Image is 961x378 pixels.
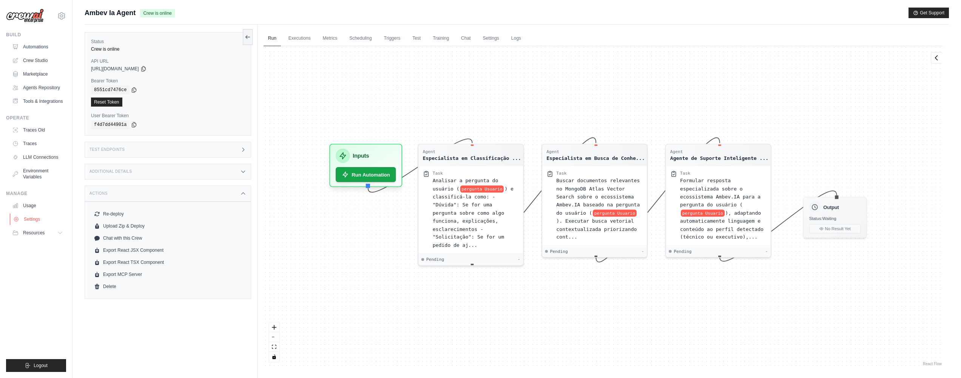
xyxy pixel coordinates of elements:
button: Get Support [909,8,949,18]
code: 8551cd7476ce [91,85,130,94]
code: f4d7dd44901a [91,120,130,129]
div: OutputStatus:WaitingNo Result Yet [803,197,867,238]
a: Crew Studio [9,54,66,67]
a: Chat [457,31,475,46]
g: Edge from inputsNode to 2135e4c1cdf295b5d7f859ccbce44203 [368,139,472,192]
span: Ambev Ia Agent [85,8,136,18]
div: AgentEspecialista em Busca de Conhe...TaskBuscar documentos relevantes no MongoDB Atlas Vector Se... [541,144,648,257]
label: API URL [91,58,245,64]
a: Environment Variables [9,165,66,183]
h3: Additional Details [89,169,132,174]
div: Agent [546,149,645,154]
a: Settings [478,31,503,46]
div: AgentEspecialista em Classificação ...TaskAnalisar a pergunta do usuário (pergunta Usuario) e cla... [418,144,524,266]
span: Logout [34,363,48,369]
a: Export React TSX Component [91,256,245,268]
div: Buscar documentos relevantes no MongoDB Atlas Vector Search sobre o ecossistema Ambev.IA baseado ... [556,177,642,241]
button: zoom in [269,322,279,332]
a: Agents Repository [9,82,66,94]
a: Reset Token [91,98,122,107]
div: Manage [6,191,66,197]
label: Bearer Token [91,78,245,84]
div: - [642,249,644,254]
button: fit view [269,342,279,352]
a: Logs [507,31,526,46]
span: Pending [426,257,444,262]
g: Edge from 34aa285abaec1ad099c4c76c36d147b9 to 24faa97658d401bdb10a5a49b516f827 [596,138,720,262]
span: pergunta Usuario [681,210,725,217]
span: ) e classificá-la como: - "Dúvida": Se for uma pergunta sobre como algo funciona, explicações, es... [432,186,513,248]
div: Crew is online [91,46,245,52]
img: Logo [6,9,44,23]
div: Task [432,170,443,176]
a: Triggers [379,31,405,46]
div: Agent [423,149,521,154]
button: Re-deploy [91,208,245,220]
div: InputsRun Automation [329,144,402,187]
span: pergunta Usuario [593,210,637,217]
h3: Output [823,204,839,211]
a: React Flow attribution [923,362,942,366]
span: Formular resposta especializada sobre o ecossistema Ambev.IA para a pergunta do usuário ( [680,178,760,208]
a: Tools & Integrations [9,95,66,107]
a: Executions [284,31,315,46]
a: Automations [9,41,66,53]
button: Resources [9,227,66,239]
a: Marketplace [9,68,66,80]
div: Task [556,170,566,176]
button: No Result Yet [809,224,861,233]
span: Pending [674,249,691,254]
a: Scheduling [345,31,376,46]
div: AgentAgente de Suporte Inteligente ...TaskFormular resposta especializada sobre o ecossistema Amb... [665,144,771,257]
div: Build [6,32,66,38]
a: Traces [9,138,66,150]
span: Status: Waiting [809,216,836,221]
g: Edge from 24faa97658d401bdb10a5a49b516f827 to outputNode [720,191,837,261]
span: Pending [550,249,568,254]
span: Buscar documentos relevantes no MongoDB Atlas Vector Search sobre o ecossistema Ambev.IA baseado ... [556,178,640,215]
button: Run Automation [336,167,396,182]
div: Analisar a pergunta do usuário ({pergunta Usuario}) e classificá-la como: - "Dúvida": Se for uma ... [432,177,518,249]
h3: Actions [89,191,108,196]
a: Export MCP Server [91,268,245,280]
a: Run [264,31,281,46]
button: zoom out [269,332,279,342]
button: Upload Zip & Deploy [91,220,245,232]
label: User Bearer Token [91,113,245,119]
a: Metrics [318,31,342,46]
iframe: Chat Widget [923,342,961,378]
div: React Flow controls [269,322,279,362]
div: Especialista em Classificação de Intenções [423,154,521,161]
div: Operate [6,115,66,121]
div: - [518,257,520,262]
div: Formular resposta especializada sobre o ecossistema Ambev.IA para a pergunta do usuário ({pergunt... [680,177,766,241]
a: LLM Connections [9,151,66,163]
span: Resources [23,230,45,236]
span: pergunta Usuario [460,186,504,193]
div: Agente de Suporte Inteligente Ambev.IA [670,154,768,161]
a: Export React JSX Component [91,244,245,256]
div: Especialista em Busca de Conhecimento Ambev.IA [546,154,645,161]
span: [URL][DOMAIN_NAME] [91,66,139,72]
div: Agent [670,149,768,154]
g: Edge from 2135e4c1cdf295b5d7f859ccbce44203 to 34aa285abaec1ad099c4c76c36d147b9 [472,138,596,262]
a: Chat with this Crew [91,232,245,244]
a: Training [428,31,454,46]
span: ), adaptando automaticamente linguagem e conteúdo ao perfil detectado (técnico ou executivo),... [680,210,764,240]
button: Logout [6,359,66,372]
button: toggle interactivity [269,352,279,362]
span: Crew is online [140,9,174,17]
label: Status [91,39,245,45]
a: Test [408,31,425,46]
a: Settings [10,213,67,225]
h3: Inputs [353,152,369,160]
div: - [765,249,768,254]
a: Usage [9,200,66,212]
a: Traces Old [9,124,66,136]
div: Task [680,170,690,176]
span: Analisar a pergunta do usuário ( [432,178,498,191]
a: Delete [91,280,245,293]
h3: Test Endpoints [89,147,125,152]
span: ). Executar busca vetorial contextualizada priorizando cont... [556,218,637,240]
